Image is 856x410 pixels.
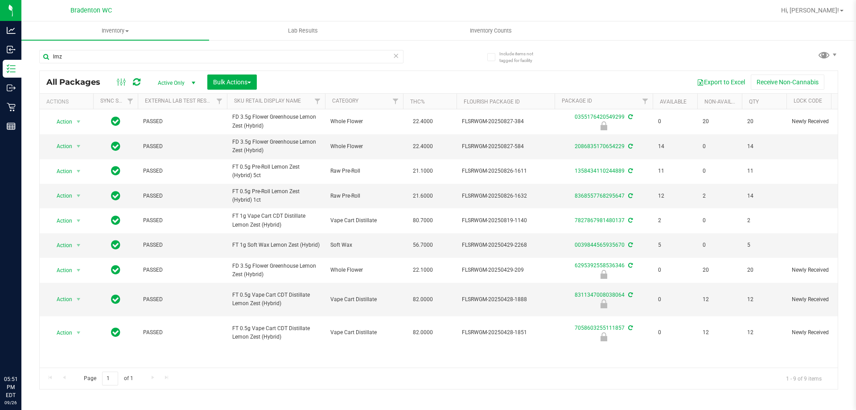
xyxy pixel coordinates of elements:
inline-svg: Inventory [7,64,16,73]
span: In Sync [111,214,120,227]
span: FLSRWGM-20250819-1140 [462,216,549,225]
span: select [73,215,84,227]
inline-svg: Analytics [7,26,16,35]
span: 11 [658,167,692,175]
a: Lab Results [209,21,397,40]
span: Include items not tagged for facility [499,50,544,64]
span: In Sync [111,165,120,177]
a: Inventory Counts [397,21,584,40]
span: Newly Received [792,295,848,304]
span: Action [49,264,73,277]
span: FD 3.5g Flower Greenhouse Lemon Zest (Hybrid) [232,138,320,155]
span: Newly Received [792,328,848,337]
span: 0 [703,142,737,151]
span: Page of 1 [76,372,140,385]
span: Whole Flower [330,142,398,151]
span: Action [49,190,73,202]
p: 05:51 PM EDT [4,375,17,399]
span: FD 3.5g Flower Greenhouse Lemon Zest (Hybrid) [232,113,320,130]
span: FLSRWGM-20250428-1888 [462,295,549,304]
span: 56.7000 [408,239,437,252]
a: THC% [410,99,425,105]
span: FLSRWGM-20250827-384 [462,117,549,126]
span: PASSED [143,216,222,225]
span: In Sync [111,326,120,339]
a: 0355176420549299 [575,114,625,120]
span: Bradenton WC [70,7,112,14]
span: Sync from Compliance System [627,168,633,174]
span: 21.1000 [408,165,437,178]
a: Sku Retail Display Name [234,98,301,104]
p: 09/26 [4,399,17,406]
span: 0 [658,295,692,304]
span: 0 [703,241,737,249]
a: Filter [638,94,653,109]
span: 12 [703,328,737,337]
span: Sync from Compliance System [627,193,633,199]
span: 22.4000 [408,115,437,128]
span: Action [49,140,73,153]
span: select [73,116,84,128]
a: Category [332,98,358,104]
a: Inventory [21,21,209,40]
span: 82.0000 [408,326,437,339]
span: select [73,239,84,252]
a: 2086835170654229 [575,143,625,149]
span: 14 [747,142,781,151]
span: PASSED [143,167,222,175]
a: 8311347008038064 [575,292,625,298]
span: PASSED [143,266,222,274]
input: Search Package ID, Item Name, SKU, Lot or Part Number... [39,50,403,63]
a: Sync Status [100,98,135,104]
span: FLSRWGM-20250429-2268 [462,241,549,249]
span: 0 [658,117,692,126]
span: 2 [747,216,781,225]
span: 1 - 9 of 9 items [779,372,829,385]
span: 0 [658,328,692,337]
span: In Sync [111,115,120,128]
span: select [73,327,84,339]
a: 7058603255111857 [575,325,625,331]
span: 80.7000 [408,214,437,227]
span: FT 1g Soft Wax Lemon Zest (Hybrid) [232,241,320,249]
span: 20 [703,266,737,274]
div: Newly Received [553,121,654,130]
span: 12 [747,295,781,304]
span: Clear [393,50,399,62]
span: In Sync [111,239,120,251]
span: Sync from Compliance System [627,292,633,298]
span: 0 [703,167,737,175]
button: Receive Non-Cannabis [751,75,824,90]
span: Action [49,239,73,252]
span: Vape Cart Distillate [330,216,398,225]
inline-svg: Reports [7,122,16,131]
inline-svg: Outbound [7,83,16,92]
span: PASSED [143,142,222,151]
span: Action [49,293,73,306]
a: Flourish Package ID [464,99,520,105]
a: 6295392558536346 [575,262,625,269]
span: PASSED [143,117,222,126]
span: Newly Received [792,117,848,126]
inline-svg: Retail [7,103,16,112]
span: Bulk Actions [213,79,251,86]
a: Package ID [562,98,592,104]
span: Sync from Compliance System [627,143,633,149]
span: Newly Received [792,266,848,274]
span: FLSRWGM-20250826-1632 [462,192,549,200]
span: 20 [703,117,737,126]
span: 22.1000 [408,264,437,277]
span: In Sync [111,293,120,306]
span: FLSRWGM-20250428-1851 [462,328,549,337]
span: 0 [658,266,692,274]
span: 11 [747,167,781,175]
span: PASSED [143,328,222,337]
span: 20 [747,266,781,274]
span: FT 1g Vape Cart CDT Distillate Lemon Zest (Hybrid) [232,212,320,229]
span: select [73,165,84,178]
span: FT 0.5g Pre-Roll Lemon Zest (Hybrid) 5ct [232,163,320,180]
span: 2 [703,192,737,200]
a: 0039844565935670 [575,242,625,248]
span: Sync from Compliance System [627,325,633,331]
span: 12 [747,328,781,337]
